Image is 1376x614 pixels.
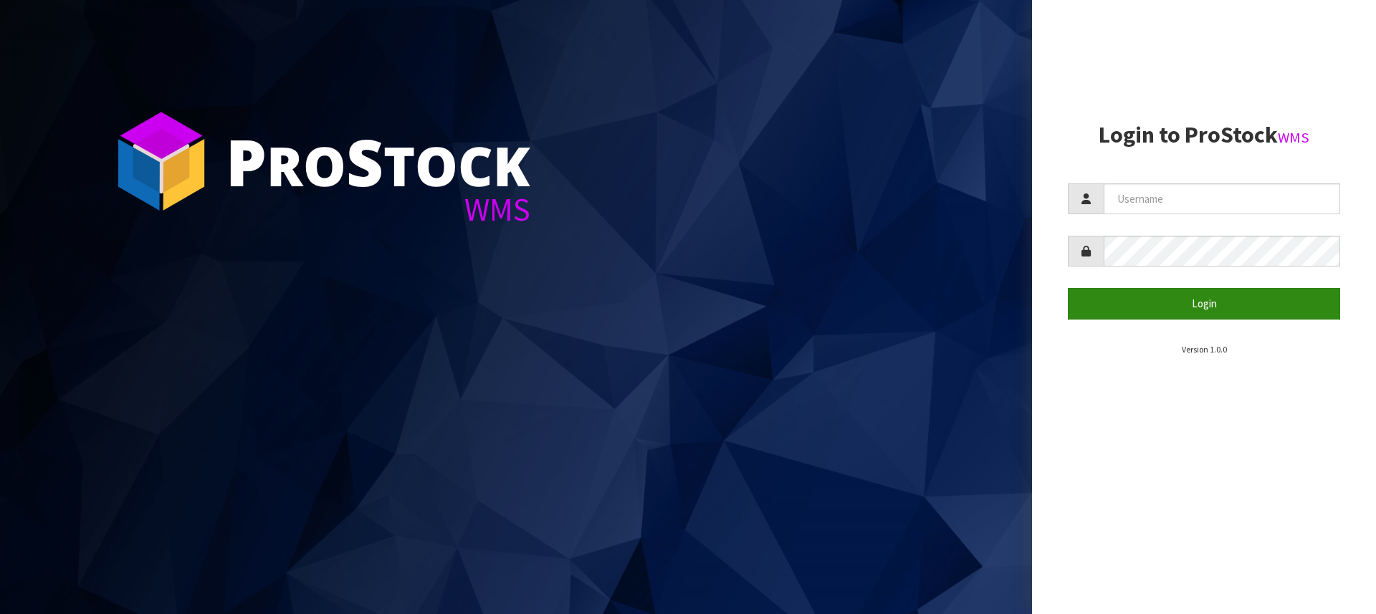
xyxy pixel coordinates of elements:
span: S [346,117,383,205]
span: P [226,117,267,205]
img: ProStock Cube [107,107,215,215]
h2: Login to ProStock [1068,123,1340,148]
small: Version 1.0.0 [1182,344,1227,355]
button: Login [1068,288,1340,319]
div: WMS [226,193,530,226]
input: Username [1104,183,1340,214]
div: ro tock [226,129,530,193]
small: WMS [1278,128,1309,147]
